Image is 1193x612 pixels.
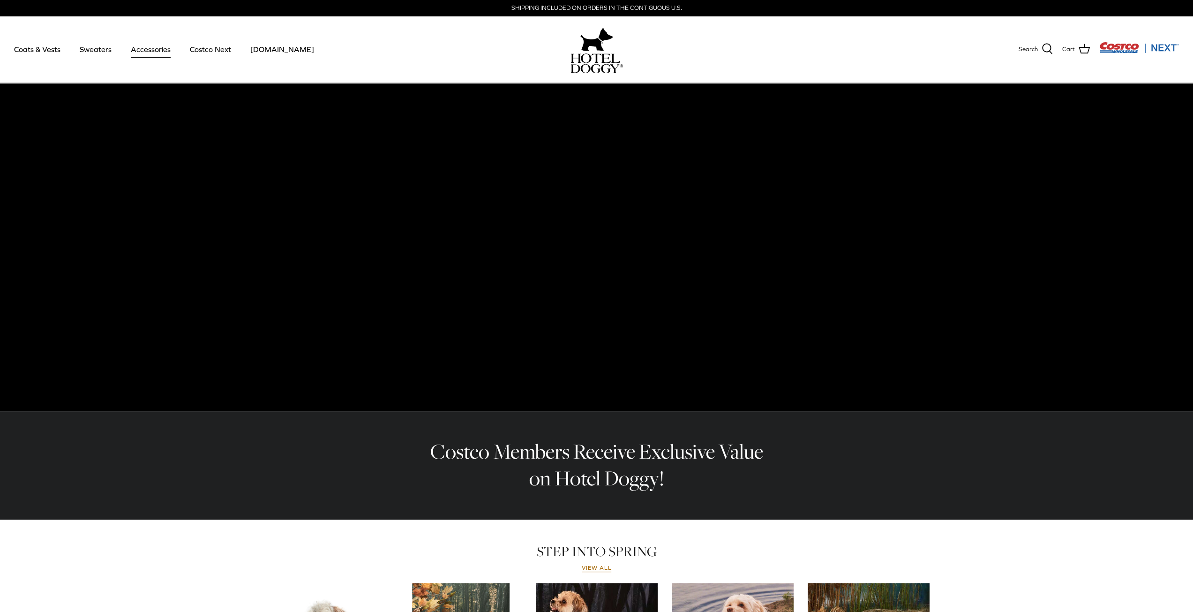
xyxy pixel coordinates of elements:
[1099,48,1179,55] a: Visit Costco Next
[6,33,69,65] a: Coats & Vests
[71,33,120,65] a: Sweaters
[423,438,770,491] h2: Costco Members Receive Exclusive Value on Hotel Doggy!
[181,33,240,65] a: Costco Next
[582,565,612,572] a: View all
[537,542,657,561] a: STEP INTO SPRING
[122,33,179,65] a: Accessories
[570,25,623,73] a: hoteldoggy.com hoteldoggycom
[1062,45,1075,54] span: Cart
[1099,42,1179,53] img: Costco Next
[1062,43,1090,55] a: Cart
[242,33,323,65] a: [DOMAIN_NAME]
[1019,45,1038,54] span: Search
[1019,43,1053,55] a: Search
[580,25,613,53] img: hoteldoggy.com
[570,53,623,73] img: hoteldoggycom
